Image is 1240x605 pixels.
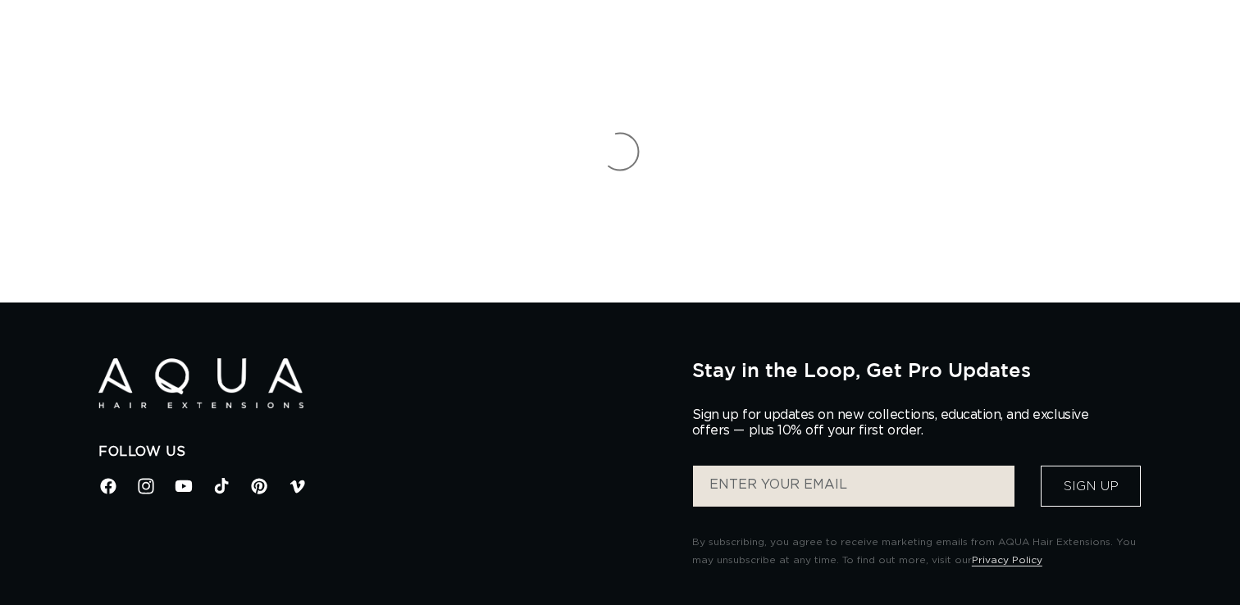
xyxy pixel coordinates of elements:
p: Sign up for updates on new collections, education, and exclusive offers — plus 10% off your first... [692,407,1102,439]
h2: Stay in the Loop, Get Pro Updates [692,358,1142,381]
p: By subscribing, you agree to receive marketing emails from AQUA Hair Extensions. You may unsubscr... [692,534,1142,569]
a: Privacy Policy [972,555,1042,565]
button: Sign Up [1041,466,1141,507]
h2: Follow Us [98,444,668,461]
input: ENTER YOUR EMAIL [693,466,1014,507]
img: Aqua Hair Extensions [98,358,303,408]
